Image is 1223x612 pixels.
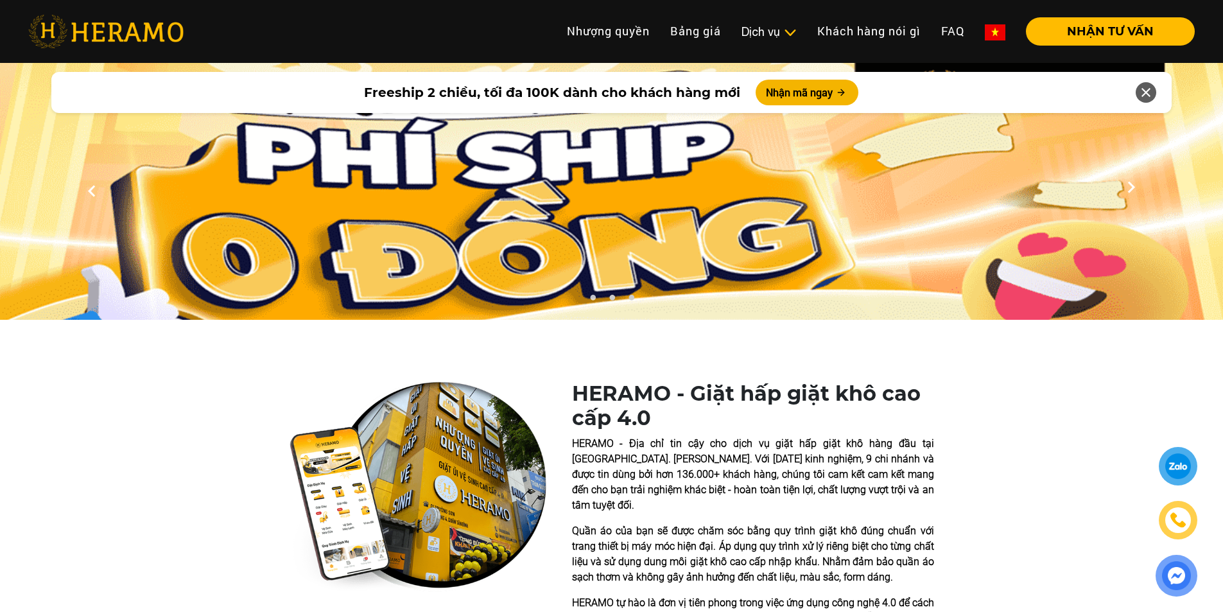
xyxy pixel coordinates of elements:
img: vn-flag.png [985,24,1005,40]
a: Nhượng quyền [557,17,660,45]
span: Freeship 2 chiều, tối đa 100K dành cho khách hàng mới [364,83,740,102]
a: phone-icon [1159,501,1197,539]
button: 3 [625,294,638,307]
a: Khách hàng nói gì [807,17,931,45]
h1: HERAMO - Giặt hấp giặt khô cao cấp 4.0 [572,381,934,431]
img: heramo-logo.png [28,15,184,48]
button: 2 [605,294,618,307]
img: subToggleIcon [783,26,797,39]
button: NHẬN TƯ VẤN [1026,17,1195,46]
p: Quần áo của bạn sẽ được chăm sóc bằng quy trình giặt khô đúng chuẩn với trang thiết bị máy móc hi... [572,523,934,585]
a: Bảng giá [660,17,731,45]
p: HERAMO - Địa chỉ tin cậy cho dịch vụ giặt hấp giặt khô hàng đầu tại [GEOGRAPHIC_DATA]. [PERSON_NA... [572,436,934,513]
button: Nhận mã ngay [756,80,858,105]
img: phone-icon [1170,512,1186,528]
button: 1 [586,294,599,307]
a: NHẬN TƯ VẤN [1016,26,1195,37]
div: Dịch vụ [742,23,797,40]
a: FAQ [931,17,975,45]
img: heramo-quality-banner [290,381,546,592]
